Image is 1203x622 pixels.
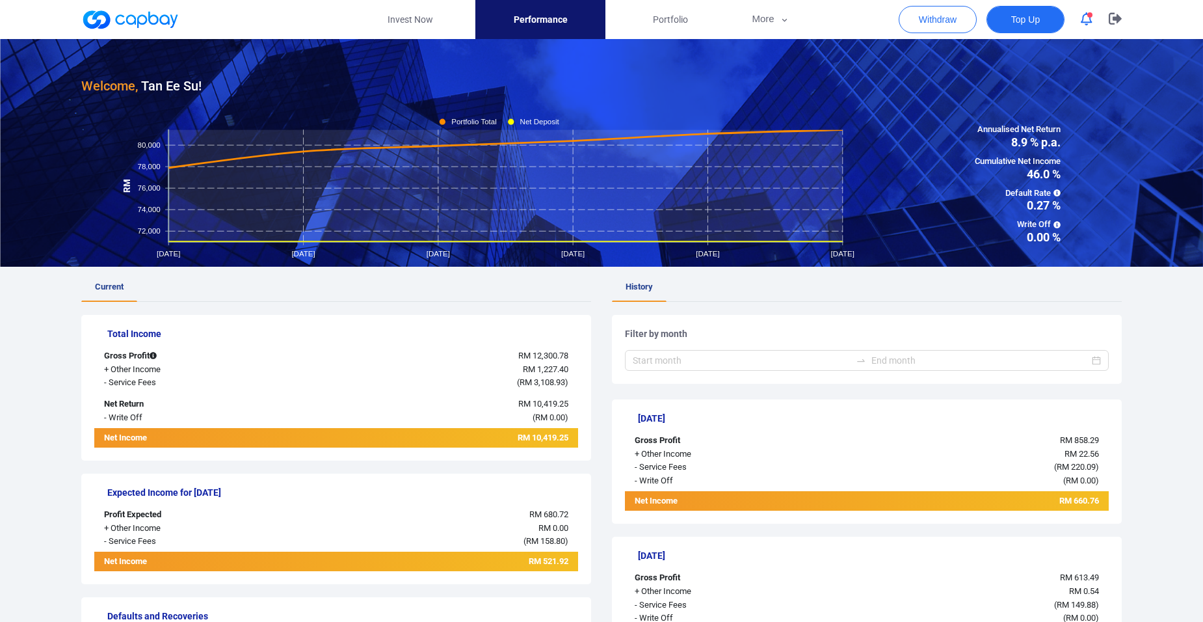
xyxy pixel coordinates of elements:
[95,282,124,291] span: Current
[831,250,854,258] tspan: [DATE]
[107,328,578,340] h5: Total Income
[561,250,585,258] tspan: [DATE]
[94,411,296,425] div: - Write Off
[523,364,568,374] span: RM 1,227.40
[1069,586,1099,596] span: RM 0.54
[107,610,578,622] h5: Defaults and Recoveries
[626,282,653,291] span: History
[975,200,1061,211] span: 0.27 %
[625,585,826,599] div: + Other Income
[526,536,565,546] span: RM 158.80
[826,474,1109,488] div: ( )
[1066,476,1096,485] span: RM 0.00
[94,522,296,535] div: + Other Income
[296,411,578,425] div: ( )
[122,179,132,193] tspan: RM
[1057,462,1096,472] span: RM 220.09
[1057,600,1096,610] span: RM 149.88
[625,474,826,488] div: - Write Off
[826,461,1109,474] div: ( )
[975,137,1061,148] span: 8.9 % p.a.
[975,232,1061,243] span: 0.00 %
[514,12,568,27] span: Performance
[625,494,826,511] div: Net Income
[856,355,866,366] span: swap-right
[633,353,851,368] input: Start month
[94,431,296,448] div: Net Income
[625,571,826,585] div: Gross Profit
[518,399,568,409] span: RM 10,419.25
[856,355,866,366] span: to
[653,12,688,27] span: Portfolio
[975,187,1061,200] span: Default Rate
[137,227,160,235] tspan: 72,000
[157,250,180,258] tspan: [DATE]
[94,555,296,571] div: Net Income
[625,599,826,612] div: - Service Fees
[1060,435,1099,445] span: RM 858.29
[975,169,1061,180] span: 46.0 %
[638,550,1109,561] h5: [DATE]
[1011,13,1040,26] span: Top Up
[107,487,578,498] h5: Expected Income for [DATE]
[625,448,826,461] div: + Other Income
[625,461,826,474] div: - Service Fees
[296,535,578,548] div: ( )
[137,206,160,213] tspan: 74,000
[975,123,1061,137] span: Annualised Net Return
[899,6,977,33] button: Withdraw
[81,75,202,96] h3: Tan Ee Su !
[1060,573,1099,582] span: RM 613.49
[638,412,1109,424] h5: [DATE]
[696,250,719,258] tspan: [DATE]
[94,398,296,411] div: Net Return
[518,433,568,442] span: RM 10,419.25
[529,509,568,519] span: RM 680.72
[520,377,565,387] span: RM 3,108.93
[986,6,1064,33] button: Top Up
[1059,496,1099,506] span: RM 660.76
[94,363,296,377] div: + Other Income
[529,556,568,566] span: RM 521.92
[975,155,1061,169] span: Cumulative Net Income
[538,523,568,533] span: RM 0.00
[520,118,560,126] tspan: Net Deposit
[137,184,160,192] tspan: 76,000
[826,599,1109,612] div: ( )
[535,412,565,422] span: RM 0.00
[94,508,296,522] div: Profit Expected
[451,118,497,126] tspan: Portfolio Total
[137,141,160,149] tspan: 80,000
[975,218,1061,232] span: Write Off
[94,535,296,548] div: - Service Fees
[94,349,296,363] div: Gross Profit
[625,434,826,448] div: Gross Profit
[81,78,138,94] span: Welcome,
[137,163,160,170] tspan: 78,000
[518,351,568,360] span: RM 12,300.78
[291,250,315,258] tspan: [DATE]
[94,376,296,390] div: - Service Fees
[296,376,578,390] div: ( )
[871,353,1089,368] input: End month
[625,328,1109,340] h5: Filter by month
[1064,449,1099,459] span: RM 22.56
[427,250,450,258] tspan: [DATE]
